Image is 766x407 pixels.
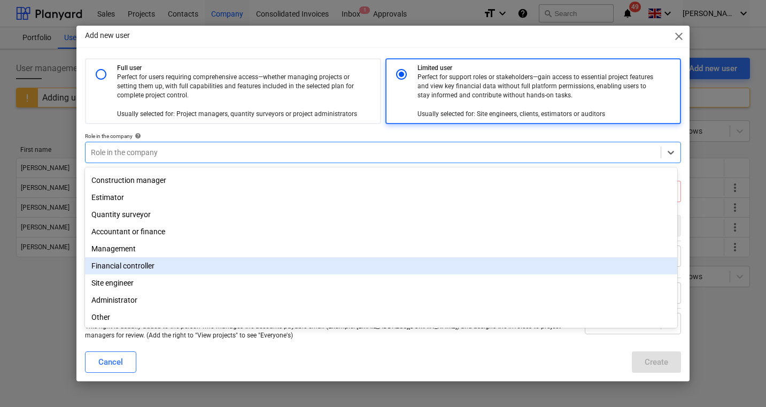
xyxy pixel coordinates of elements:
p: Full user [117,64,375,73]
div: Cancel [98,355,123,369]
p: Perfect for support roles or stakeholders—gain access to essential project features and view key ... [417,73,659,119]
div: Limited userPerfect for support roles or stakeholders—gain access to essential project features a... [385,58,681,124]
div: Accountant or finance [85,223,677,240]
div: Role in the company [85,133,680,140]
p: Limited user [417,64,676,73]
iframe: Chat Widget [713,356,766,407]
p: Add new user [85,30,130,41]
div: Estimator [85,189,677,206]
p: Perfect for users requiring comprehensive access—whether managing projects or setting them up, wi... [117,73,358,119]
div: Full userPerfect for users requiring comprehensive access—whether managing projects or setting th... [85,58,381,124]
p: This right is usually added to the person who manages the accounts payable email (Example: [EMAIL... [85,322,576,340]
span: close [672,30,685,43]
div: Construction manager [85,172,677,189]
div: Site engineer [85,274,677,291]
span: help [133,133,141,139]
div: Quantity surveyor [85,206,677,223]
div: Management [85,240,677,257]
div: Other [85,309,677,326]
div: Financial controller [85,257,677,274]
div: Administrator [85,291,677,309]
button: Cancel [85,351,136,373]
